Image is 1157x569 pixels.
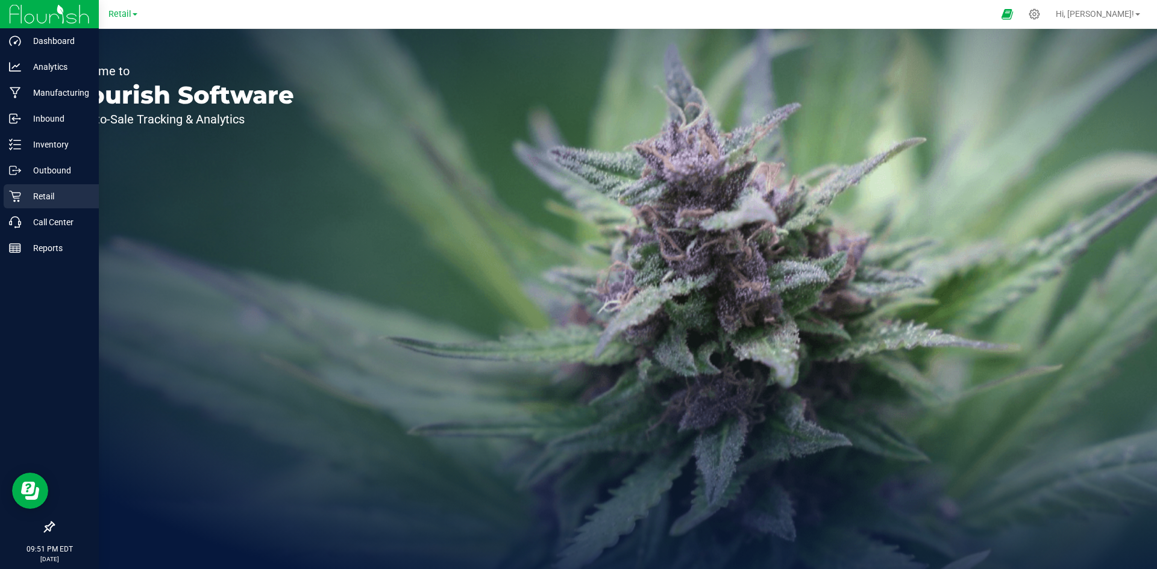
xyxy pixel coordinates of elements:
inline-svg: Analytics [9,61,21,73]
p: Inbound [21,111,93,126]
div: Manage settings [1027,8,1042,20]
p: Inventory [21,137,93,152]
p: Reports [21,241,93,255]
inline-svg: Reports [9,242,21,254]
span: Open Ecommerce Menu [994,2,1021,26]
inline-svg: Inventory [9,138,21,151]
span: Retail [108,9,131,19]
p: Manufacturing [21,86,93,100]
p: Analytics [21,60,93,74]
inline-svg: Inbound [9,113,21,125]
inline-svg: Outbound [9,164,21,176]
inline-svg: Dashboard [9,35,21,47]
p: 09:51 PM EDT [5,544,93,555]
inline-svg: Manufacturing [9,87,21,99]
p: Flourish Software [65,83,294,107]
span: Hi, [PERSON_NAME]! [1056,9,1134,19]
p: Outbound [21,163,93,178]
iframe: Resource center [12,473,48,509]
p: Seed-to-Sale Tracking & Analytics [65,113,294,125]
p: [DATE] [5,555,93,564]
p: Call Center [21,215,93,229]
p: Retail [21,189,93,204]
p: Dashboard [21,34,93,48]
p: Welcome to [65,65,294,77]
inline-svg: Retail [9,190,21,202]
inline-svg: Call Center [9,216,21,228]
